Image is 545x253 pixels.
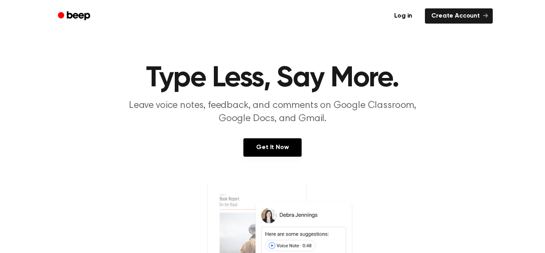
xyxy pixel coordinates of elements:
h1: Type Less, Say More. [68,64,477,93]
a: Log in [386,7,420,25]
a: Beep [52,8,97,24]
p: Leave voice notes, feedback, and comments on Google Classroom, Google Docs, and Gmail. [119,99,426,126]
a: Get It Now [243,138,301,157]
a: Create Account [425,8,493,24]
